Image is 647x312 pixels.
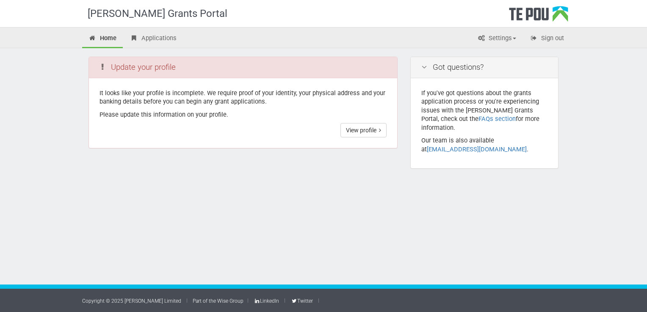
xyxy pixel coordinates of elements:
div: Update your profile [89,57,397,78]
a: Copyright © 2025 [PERSON_NAME] Limited [82,298,181,304]
p: It looks like your profile is incomplete. We require proof of your identity, your physical addres... [100,89,387,106]
a: Applications [124,30,183,48]
a: Sign out [523,30,570,48]
p: If you've got questions about the grants application process or you're experiencing issues with t... [421,89,547,132]
p: Please update this information on your profile. [100,110,387,119]
a: Twitter [290,298,312,304]
a: Settings [471,30,523,48]
a: Part of the Wise Group [193,298,243,304]
a: FAQs section [478,115,516,123]
a: [EMAIL_ADDRESS][DOMAIN_NAME] [427,145,527,153]
a: LinkedIn [254,298,279,304]
p: Our team is also available at . [421,136,547,153]
a: View profile [340,123,387,137]
a: Home [82,30,123,48]
div: Got questions? [411,57,558,78]
div: Te Pou Logo [509,6,568,27]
